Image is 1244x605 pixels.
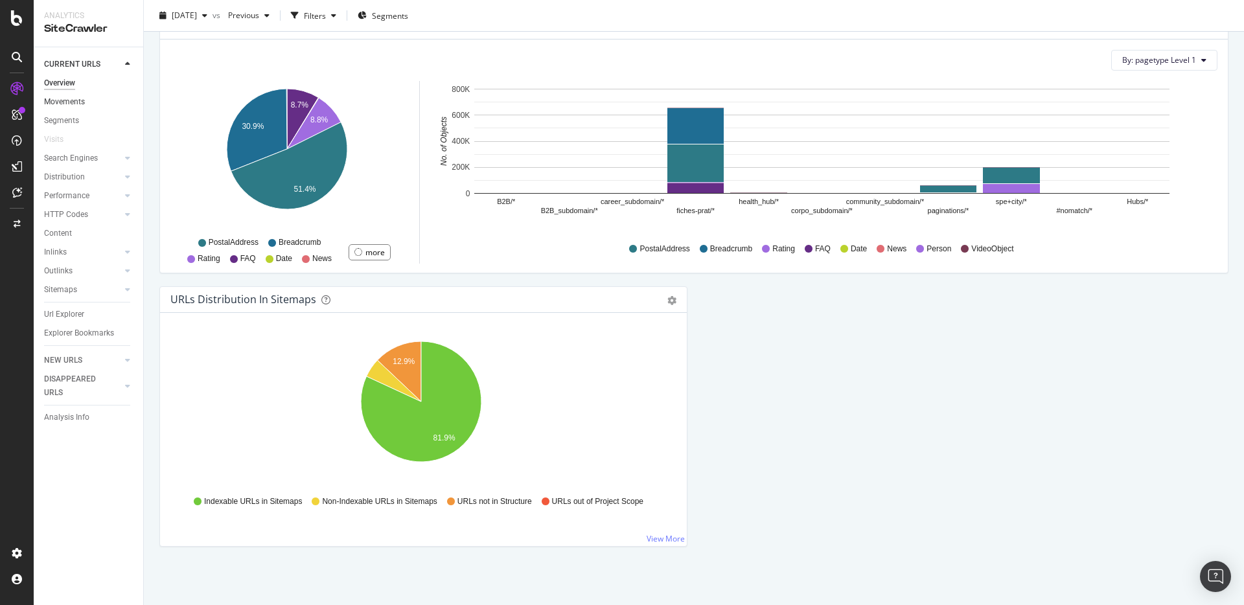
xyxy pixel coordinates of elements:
[1122,54,1196,65] span: By: pagetype Level 1
[44,227,134,240] a: Content
[772,244,795,255] span: Rating
[174,81,400,231] svg: A chart.
[44,283,121,297] a: Sitemaps
[815,244,831,255] span: FAQ
[44,76,75,90] div: Overview
[276,253,292,264] span: Date
[44,372,109,400] div: DISAPPEARED URLS
[739,198,779,205] text: health_hub/*
[170,334,672,484] svg: A chart.
[294,185,316,194] text: 51.4%
[928,207,969,214] text: paginations/*
[44,245,67,259] div: Inlinks
[44,189,121,203] a: Performance
[223,10,259,21] span: Previous
[209,237,259,248] span: PostalAddress
[44,76,134,90] a: Overview
[44,326,114,340] div: Explorer Bookmarks
[44,189,89,203] div: Performance
[286,5,341,26] button: Filters
[44,133,63,146] div: Visits
[44,152,98,165] div: Search Engines
[44,114,79,128] div: Segments
[223,5,275,26] button: Previous
[601,198,665,205] text: career_subdomain/*
[198,253,220,264] span: Rating
[639,244,689,255] span: PostalAddress
[322,496,437,507] span: Non-Indexable URLs in Sitemaps
[44,208,88,222] div: HTTP Codes
[1200,561,1231,592] div: Open Intercom Messenger
[44,308,134,321] a: Url Explorer
[291,100,309,109] text: 8.7%
[791,207,853,214] text: corpo_subdomain/*
[44,170,121,184] a: Distribution
[44,372,121,400] a: DISAPPEARED URLS
[710,244,752,255] span: Breadcrumb
[44,133,76,146] a: Visits
[44,411,134,424] a: Analysis Info
[452,137,470,146] text: 400K
[541,207,599,214] text: B2B_subdomain/*
[44,95,134,109] a: Movements
[170,293,316,306] div: URLs Distribution in Sitemaps
[44,10,133,21] div: Analytics
[44,58,100,71] div: CURRENT URLS
[304,10,326,21] div: Filters
[44,170,85,184] div: Distribution
[439,117,448,166] text: No. of Objects
[846,198,925,205] text: community_subdomain/*
[996,198,1028,205] text: spe+city/*
[1111,50,1217,71] button: By: pagetype Level 1
[452,85,470,94] text: 800K
[204,496,302,507] span: Indexable URLs in Sitemaps
[365,247,385,258] div: more
[154,5,213,26] button: [DATE]
[44,264,73,278] div: Outlinks
[927,244,951,255] span: Person
[435,81,1208,231] svg: A chart.
[452,111,470,120] text: 600K
[213,10,223,21] span: vs
[44,95,85,109] div: Movements
[552,496,643,507] span: URLs out of Project Scope
[44,114,134,128] a: Segments
[44,152,121,165] a: Search Engines
[497,198,516,205] text: B2B/*
[466,189,470,198] text: 0
[352,5,413,26] button: Segments
[457,496,532,507] span: URLs not in Structure
[172,10,197,21] span: 2025 Aug. 8th
[242,122,264,131] text: 30.9%
[44,326,134,340] a: Explorer Bookmarks
[887,244,906,255] span: News
[44,208,121,222] a: HTTP Codes
[851,244,867,255] span: Date
[372,10,408,21] span: Segments
[44,354,82,367] div: NEW URLS
[44,21,133,36] div: SiteCrawler
[667,296,676,305] div: gear
[452,163,470,172] text: 200K
[240,253,256,264] span: FAQ
[676,207,715,214] text: fiches-prat/*
[44,264,121,278] a: Outlinks
[312,253,332,264] span: News
[1127,198,1149,205] text: Hubs/*
[1056,207,1092,214] text: #nomatch/*
[44,58,121,71] a: CURRENT URLS
[647,533,685,544] a: View More
[44,227,72,240] div: Content
[310,115,328,124] text: 8.8%
[44,308,84,321] div: Url Explorer
[971,244,1013,255] span: VideoObject
[279,237,321,248] span: Breadcrumb
[393,357,415,366] text: 12.9%
[44,411,89,424] div: Analysis Info
[44,354,121,367] a: NEW URLS
[44,245,121,259] a: Inlinks
[433,433,455,442] text: 81.9%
